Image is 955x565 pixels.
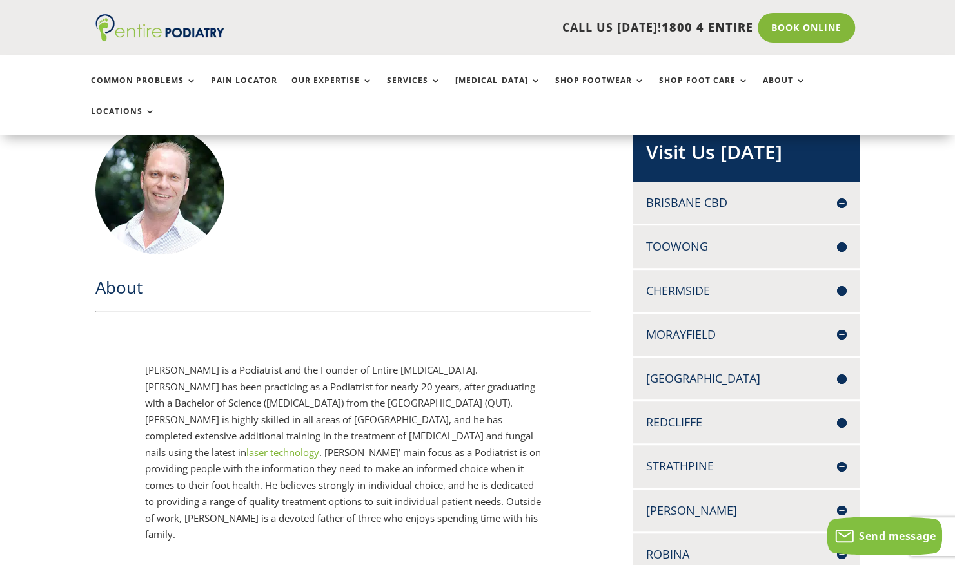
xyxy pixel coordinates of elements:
[145,362,542,543] div: [PERSON_NAME] is a Podiatrist and the Founder of Entire [MEDICAL_DATA]. [PERSON_NAME] has been pr...
[859,529,936,543] span: Send message
[95,126,224,254] img: chris
[645,503,846,519] h4: [PERSON_NAME]
[827,517,942,555] button: Send message
[95,31,224,44] a: Entire Podiatry
[455,76,541,104] a: [MEDICAL_DATA]
[555,76,645,104] a: Shop Footwear
[645,139,846,172] h2: Visit Us [DATE]
[645,458,846,474] h4: Strathpine
[763,76,806,104] a: About
[95,14,224,41] img: logo (1)
[645,283,846,299] h4: Chermside
[758,13,855,43] a: Book Online
[645,414,846,430] h4: Redcliffe
[291,76,373,104] a: Our Expertise
[387,76,441,104] a: Services
[91,107,155,135] a: Locations
[659,76,749,104] a: Shop Foot Care
[645,195,846,211] h4: Brisbane CBD
[662,19,753,35] span: 1800 4 ENTIRE
[645,546,846,562] h4: Robina
[95,276,591,305] h2: About
[645,327,846,343] h4: Morayfield
[91,76,197,104] a: Common Problems
[645,238,846,254] h4: Toowong
[211,76,277,104] a: Pain Locator
[246,446,319,459] a: laser technology
[645,370,846,387] h4: [GEOGRAPHIC_DATA]
[272,19,753,36] p: CALL US [DATE]!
